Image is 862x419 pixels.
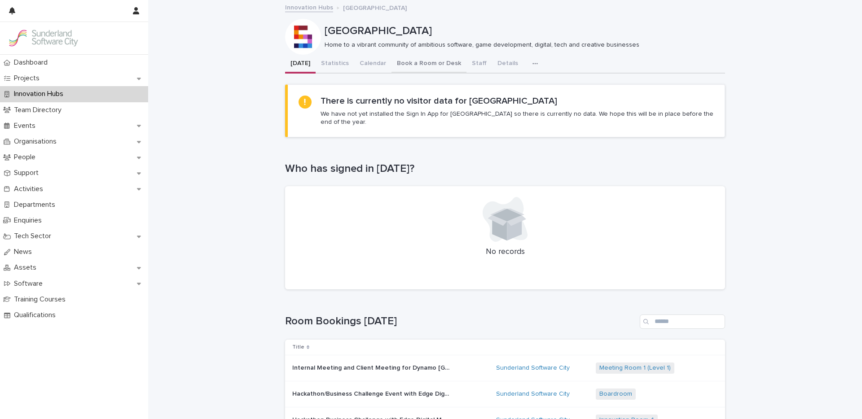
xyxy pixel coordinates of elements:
a: Innovation Hubs [285,2,333,12]
p: Events [10,122,43,130]
p: Projects [10,74,47,83]
p: Organisations [10,137,64,146]
button: Staff [466,55,492,74]
a: Meeting Room 1 (Level 1) [599,364,671,372]
p: Dashboard [10,58,55,67]
p: Home to a vibrant community of ambitious software, game development, digital, tech and creative b... [325,41,718,49]
tr: Hackathon/Business Challenge Event with Edge Digital ManufacturingHackathon/Business Challenge Ev... [285,381,725,407]
button: Details [492,55,523,74]
a: Sunderland Software City [496,390,570,398]
h1: Room Bookings [DATE] [285,315,636,328]
button: Statistics [316,55,354,74]
p: News [10,248,39,256]
p: Internal Meeting and Client Meeting for Dynamo North East [292,362,451,372]
p: Qualifications [10,311,63,319]
p: No records [296,247,714,257]
p: Innovation Hubs [10,90,70,98]
a: Sunderland Software City [496,364,570,372]
button: [DATE] [285,55,316,74]
input: Search [640,314,725,329]
p: Activities [10,185,50,193]
img: Kay6KQejSz2FjblR6DWv [7,29,79,47]
p: Team Directory [10,106,69,114]
h1: Who has signed in [DATE]? [285,162,725,175]
button: Calendar [354,55,391,74]
p: Departments [10,201,62,209]
p: Training Courses [10,295,73,304]
p: Title [292,342,304,352]
p: [GEOGRAPHIC_DATA] [325,25,721,38]
p: Support [10,169,46,177]
p: People [10,153,43,161]
p: We have not yet installed the Sign In App for [GEOGRAPHIC_DATA] so there is currently no data. We... [321,110,714,126]
p: Hackathon/Business Challenge Event with Edge Digital Manufacturing [292,388,451,398]
p: Tech Sector [10,232,58,240]
p: Software [10,279,50,288]
button: Book a Room or Desk [391,55,466,74]
tr: Internal Meeting and Client Meeting for Dynamo [GEOGRAPHIC_DATA]Internal Meeting and Client Meeti... [285,355,725,381]
a: Boardroom [599,390,632,398]
p: [GEOGRAPHIC_DATA] [343,2,407,12]
h2: There is currently no visitor data for [GEOGRAPHIC_DATA] [321,96,557,106]
p: Enquiries [10,216,49,225]
p: Assets [10,263,44,272]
